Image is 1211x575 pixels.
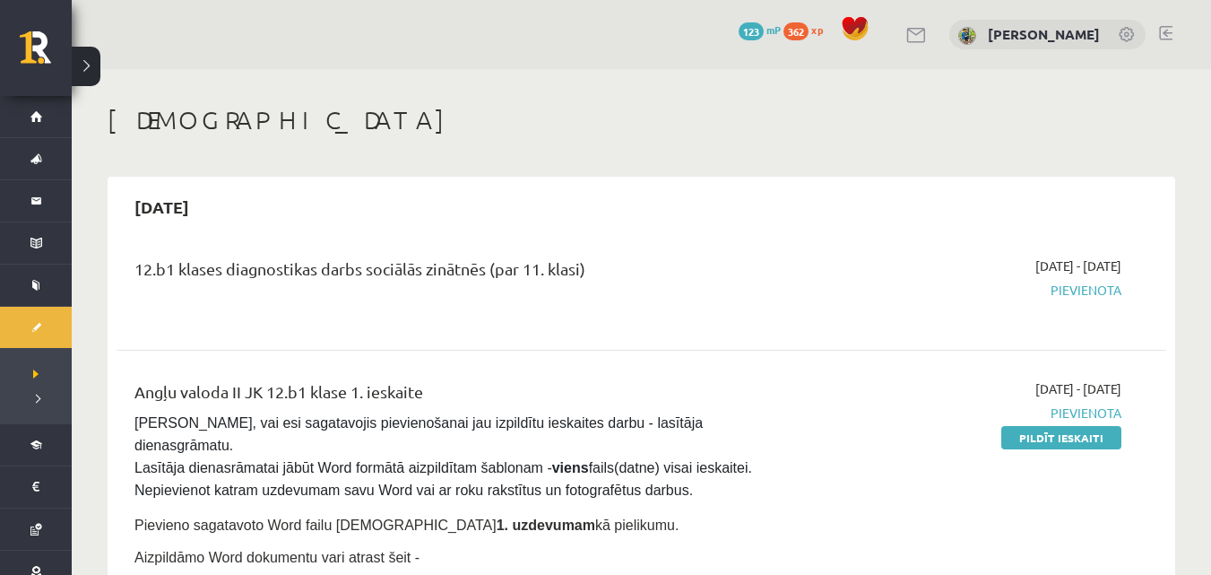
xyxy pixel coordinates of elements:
[134,415,756,498] span: [PERSON_NAME], vai esi sagatavojis pievienošanai jau izpildītu ieskaites darbu - lasītāja dienasg...
[134,550,420,565] span: Aizpildāmo Word dokumentu vari atrast šeit -
[1001,426,1121,449] a: Pildīt ieskaiti
[134,257,783,290] div: 12.b1 klases diagnostikas darbs sociālās zinātnēs (par 11. klasi)
[810,404,1121,423] span: Pievienota
[811,22,823,37] span: xp
[1035,379,1121,398] span: [DATE] - [DATE]
[810,281,1121,300] span: Pievienota
[958,27,976,45] img: Viktorija Dolmatova
[134,518,679,533] span: Pievieno sagatavoto Word failu [DEMOGRAPHIC_DATA] kā pielikumu.
[988,25,1100,43] a: [PERSON_NAME]
[739,22,764,40] span: 123
[552,460,589,475] strong: viens
[497,518,595,533] strong: 1. uzdevumam
[783,22,832,37] a: 362 xp
[108,105,1175,135] h1: [DEMOGRAPHIC_DATA]
[134,379,783,413] div: Angļu valoda II JK 12.b1 klase 1. ieskaite
[20,31,72,76] a: Rīgas 1. Tālmācības vidusskola
[739,22,781,37] a: 123 mP
[783,22,809,40] span: 362
[117,186,207,228] h2: [DATE]
[766,22,781,37] span: mP
[1035,257,1121,275] span: [DATE] - [DATE]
